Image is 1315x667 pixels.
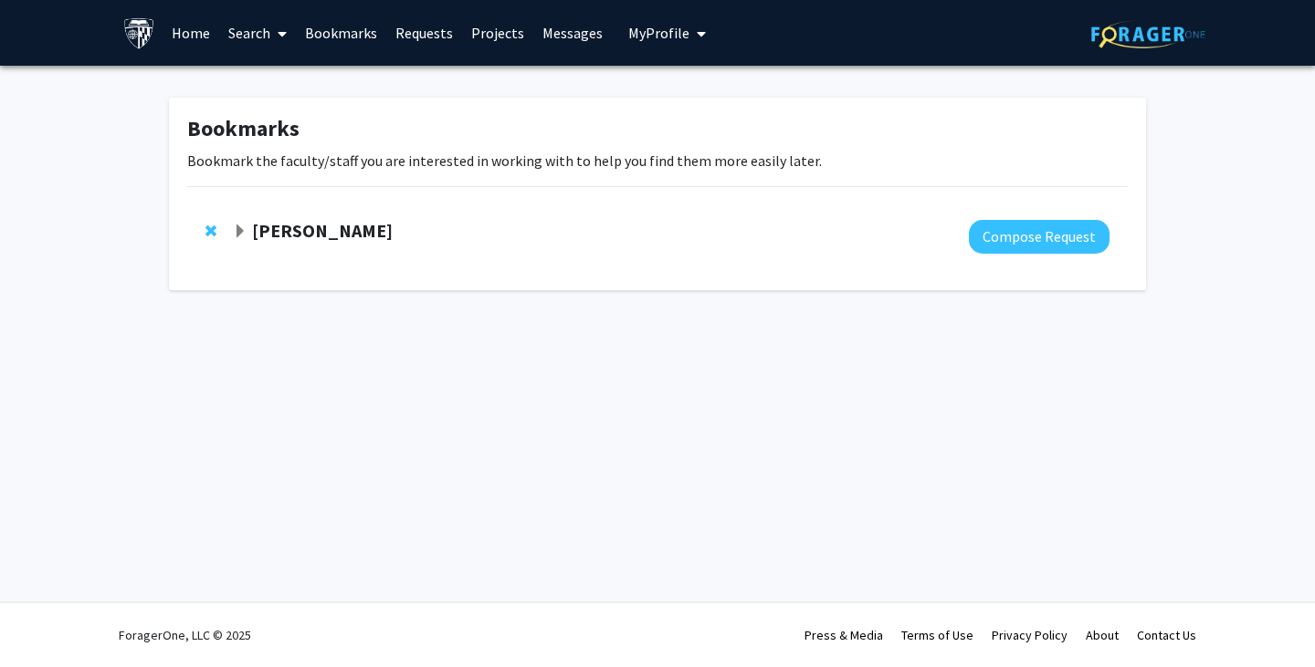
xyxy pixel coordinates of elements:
[1091,20,1205,48] img: ForagerOne Logo
[296,1,386,65] a: Bookmarks
[462,1,533,65] a: Projects
[533,1,612,65] a: Messages
[252,219,393,242] strong: [PERSON_NAME]
[992,627,1068,643] a: Privacy Policy
[119,603,251,667] div: ForagerOne, LLC © 2025
[628,24,689,42] span: My Profile
[163,1,219,65] a: Home
[1137,627,1196,643] a: Contact Us
[123,17,155,49] img: Johns Hopkins University Logo
[386,1,462,65] a: Requests
[901,627,973,643] a: Terms of Use
[233,224,247,239] span: Expand Kunal Parikh Bookmark
[205,224,216,238] span: Remove Kunal Parikh from bookmarks
[969,220,1110,254] button: Compose Request to Kunal Parikh
[14,585,78,653] iframe: Chat
[187,116,1128,142] h1: Bookmarks
[1086,627,1119,643] a: About
[187,150,1128,172] p: Bookmark the faculty/staff you are interested in working with to help you find them more easily l...
[219,1,296,65] a: Search
[805,627,883,643] a: Press & Media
